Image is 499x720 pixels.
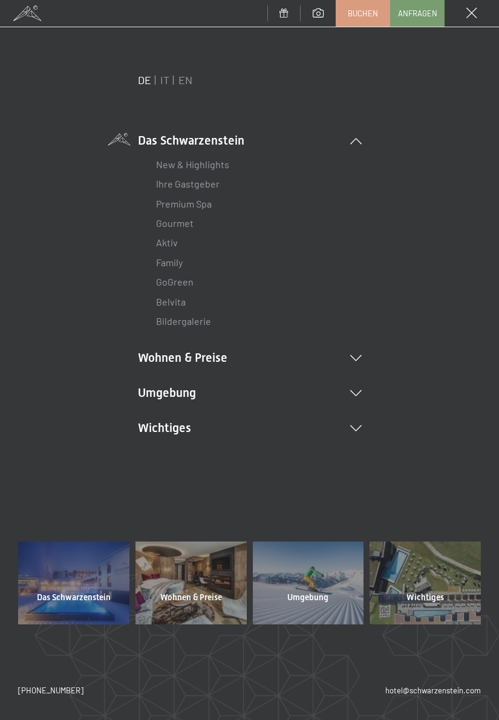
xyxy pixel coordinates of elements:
a: Premium Spa [156,198,212,209]
a: IT [160,73,169,87]
a: Gourmet [156,217,194,229]
span: Buchen [348,8,378,19]
span: Umgebung [287,592,328,604]
a: Ihre Gastgeber [156,178,220,189]
a: DE [138,73,151,87]
a: EN [178,73,192,87]
span: Anfragen [398,8,437,19]
a: GoGreen [156,276,194,287]
a: New & Highlights [156,159,229,170]
a: Wichtiges Wellnesshotel Südtirol SCHWARZENSTEIN - Wellnessurlaub in den Alpen, Wandern und Wellness [367,542,484,624]
a: Aktiv [156,237,178,248]
span: Das Schwarzenstein [37,592,111,604]
a: Wohnen & Preise Wellnesshotel Südtirol SCHWARZENSTEIN - Wellnessurlaub in den Alpen, Wandern und ... [132,542,250,624]
span: Wohnen & Preise [160,592,222,604]
a: Belvita [156,296,186,307]
a: Das Schwarzenstein Wellnesshotel Südtirol SCHWARZENSTEIN - Wellnessurlaub in den Alpen, Wandern u... [15,542,132,624]
a: Buchen [336,1,390,26]
span: [PHONE_NUMBER] [18,686,83,695]
span: Wichtiges [406,592,444,604]
a: Bildergalerie [156,315,211,327]
a: Umgebung Wellnesshotel Südtirol SCHWARZENSTEIN - Wellnessurlaub in den Alpen, Wandern und Wellness [250,542,367,624]
a: hotel@schwarzenstein.com [385,685,481,696]
a: [PHONE_NUMBER] [18,685,83,696]
a: Family [156,257,183,268]
a: Anfragen [391,1,444,26]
